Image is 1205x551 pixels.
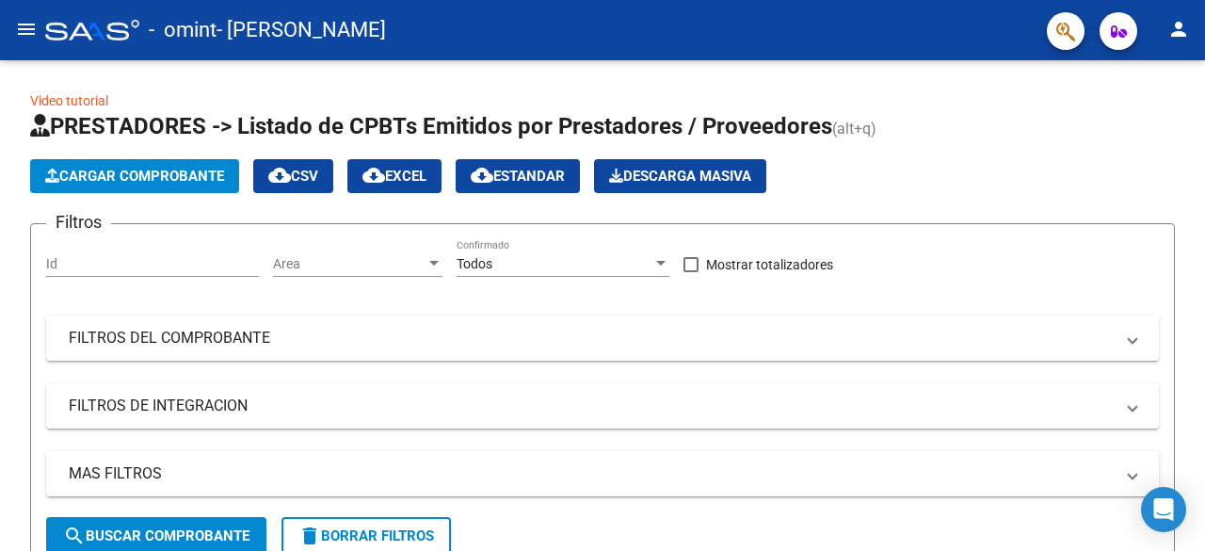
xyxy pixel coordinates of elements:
[45,168,224,185] span: Cargar Comprobante
[1167,18,1190,41] mat-icon: person
[832,120,876,138] span: (alt+q)
[347,159,442,193] button: EXCEL
[594,159,766,193] app-download-masive: Descarga masiva de comprobantes (adjuntos)
[253,159,333,193] button: CSV
[273,256,426,272] span: Area
[69,328,1114,348] mat-panel-title: FILTROS DEL COMPROBANTE
[46,383,1159,429] mat-expansion-panel-header: FILTROS DE INTEGRACION
[471,168,565,185] span: Estandar
[63,525,86,547] mat-icon: search
[46,316,1159,361] mat-expansion-panel-header: FILTROS DEL COMPROBANTE
[298,525,321,547] mat-icon: delete
[46,209,111,235] h3: Filtros
[362,168,426,185] span: EXCEL
[217,9,386,51] span: - [PERSON_NAME]
[457,256,492,271] span: Todos
[594,159,766,193] button: Descarga Masiva
[268,168,318,185] span: CSV
[268,164,291,186] mat-icon: cloud_download
[63,527,249,544] span: Buscar Comprobante
[46,451,1159,496] mat-expansion-panel-header: MAS FILTROS
[456,159,580,193] button: Estandar
[69,396,1114,416] mat-panel-title: FILTROS DE INTEGRACION
[609,168,751,185] span: Descarga Masiva
[471,164,493,186] mat-icon: cloud_download
[298,527,434,544] span: Borrar Filtros
[362,164,385,186] mat-icon: cloud_download
[30,113,832,139] span: PRESTADORES -> Listado de CPBTs Emitidos por Prestadores / Proveedores
[30,93,108,108] a: Video tutorial
[69,463,1114,484] mat-panel-title: MAS FILTROS
[149,9,217,51] span: - omint
[15,18,38,41] mat-icon: menu
[1141,487,1186,532] div: Open Intercom Messenger
[30,159,239,193] button: Cargar Comprobante
[706,253,833,276] span: Mostrar totalizadores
